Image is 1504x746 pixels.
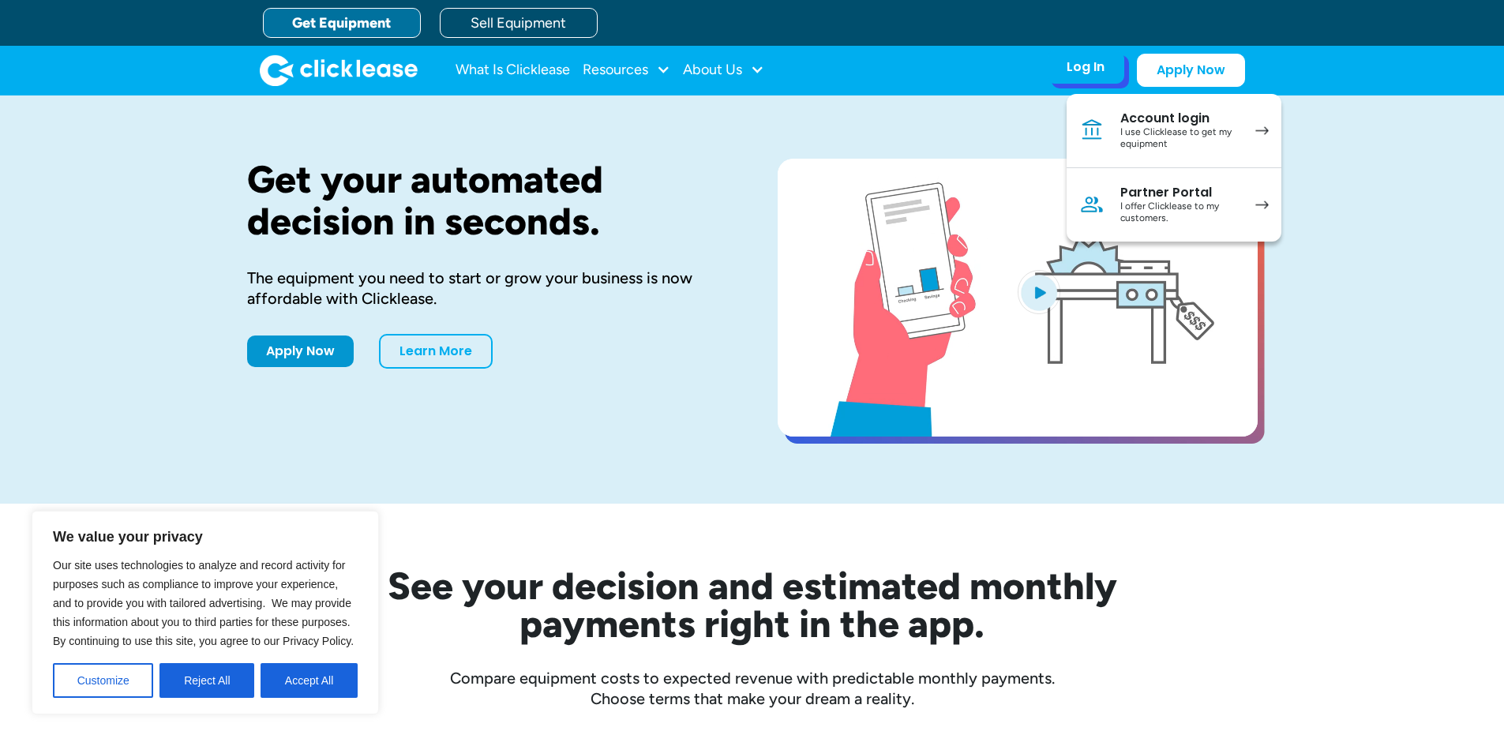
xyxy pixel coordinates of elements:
img: arrow [1255,201,1269,209]
button: Accept All [261,663,358,698]
img: Person icon [1079,192,1105,217]
div: Partner Portal [1120,185,1240,201]
div: Compare equipment costs to expected revenue with predictable monthly payments. Choose terms that ... [247,668,1258,709]
a: Partner PortalI offer Clicklease to my customers. [1067,168,1281,242]
img: arrow [1255,126,1269,135]
a: Sell Equipment [440,8,598,38]
div: Log In [1067,59,1105,75]
a: Learn More [379,334,493,369]
img: Clicklease logo [260,54,418,86]
button: Customize [53,663,153,698]
div: We value your privacy [32,511,379,714]
div: I use Clicklease to get my equipment [1120,126,1240,151]
a: Apply Now [247,336,354,367]
a: Get Equipment [263,8,421,38]
div: The equipment you need to start or grow your business is now affordable with Clicklease. [247,268,727,309]
nav: Log In [1067,94,1281,242]
h2: See your decision and estimated monthly payments right in the app. [310,567,1195,643]
div: Account login [1120,111,1240,126]
button: Reject All [159,663,254,698]
div: I offer Clicklease to my customers. [1120,201,1240,225]
img: Blue play button logo on a light blue circular background [1018,270,1060,314]
span: Our site uses technologies to analyze and record activity for purposes such as compliance to impr... [53,559,354,647]
a: Account loginI use Clicklease to get my equipment [1067,94,1281,168]
div: Resources [583,54,670,86]
a: home [260,54,418,86]
a: Apply Now [1137,54,1245,87]
h1: Get your automated decision in seconds. [247,159,727,242]
p: We value your privacy [53,527,358,546]
img: Bank icon [1079,118,1105,143]
a: open lightbox [778,159,1258,437]
a: What Is Clicklease [456,54,570,86]
div: About Us [683,54,764,86]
